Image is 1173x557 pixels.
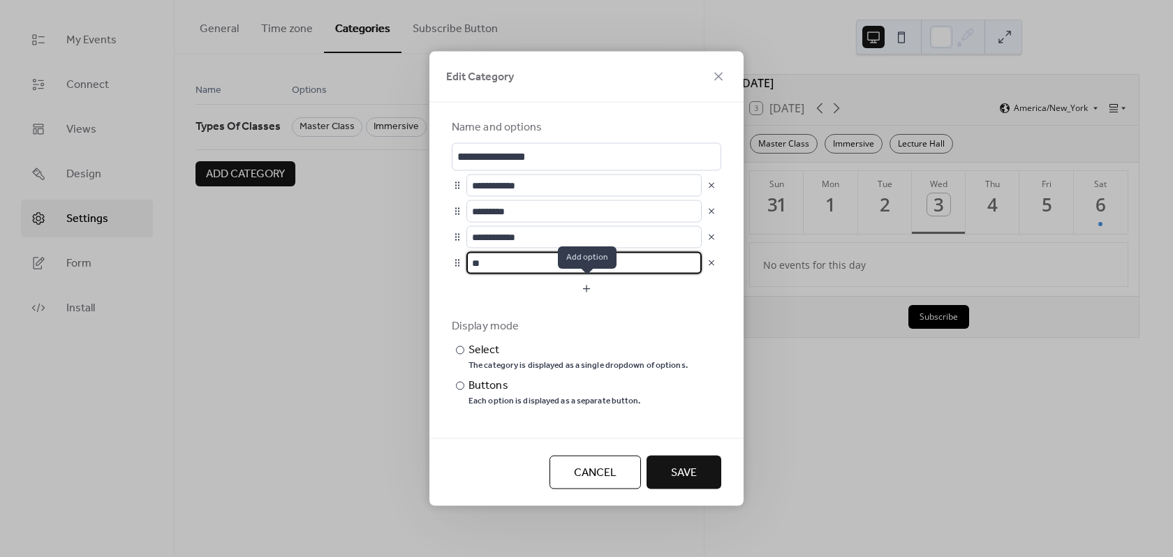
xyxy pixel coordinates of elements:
span: Add option [558,246,617,269]
button: Cancel [549,456,641,489]
span: Edit Category [446,69,514,86]
span: Save [671,465,697,482]
button: Save [647,456,721,489]
div: Name and options [452,119,718,136]
div: Buttons [469,378,638,394]
span: Cancel [574,465,617,482]
div: Display mode [452,318,718,335]
div: Each option is displayed as a separate button. [469,396,641,407]
div: Select [469,342,685,359]
div: The category is displayed as a single dropdown of options. [469,360,688,371]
